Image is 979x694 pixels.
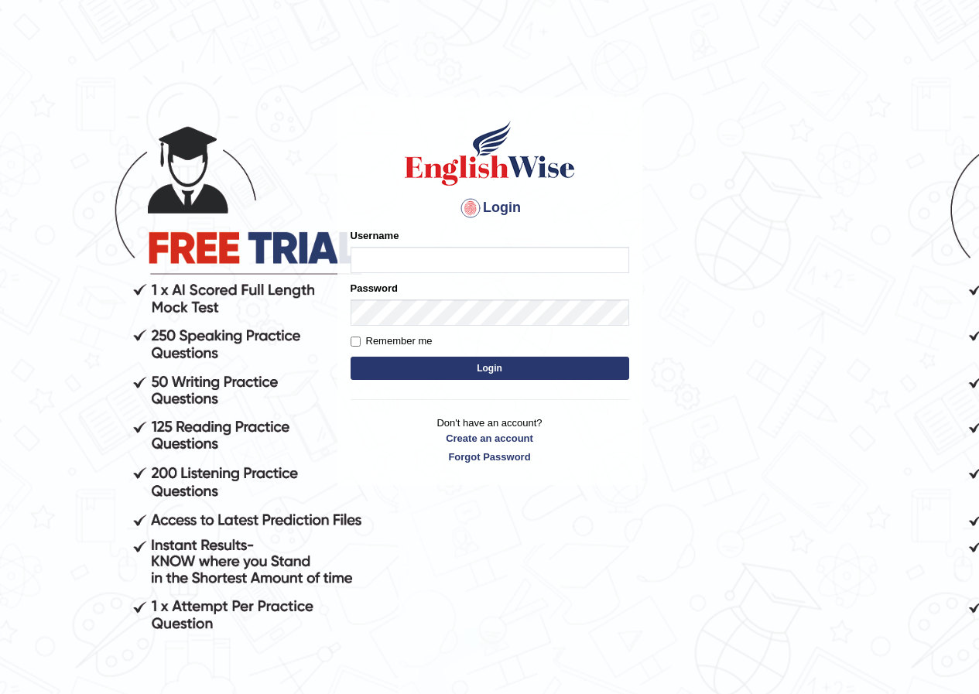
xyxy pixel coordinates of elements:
[351,333,433,349] label: Remember me
[351,281,398,296] label: Password
[351,228,399,243] label: Username
[351,431,629,446] a: Create an account
[351,357,629,380] button: Login
[351,415,629,463] p: Don't have an account?
[351,337,361,347] input: Remember me
[351,450,629,464] a: Forgot Password
[351,196,629,221] h4: Login
[402,118,578,188] img: Logo of English Wise sign in for intelligent practice with AI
